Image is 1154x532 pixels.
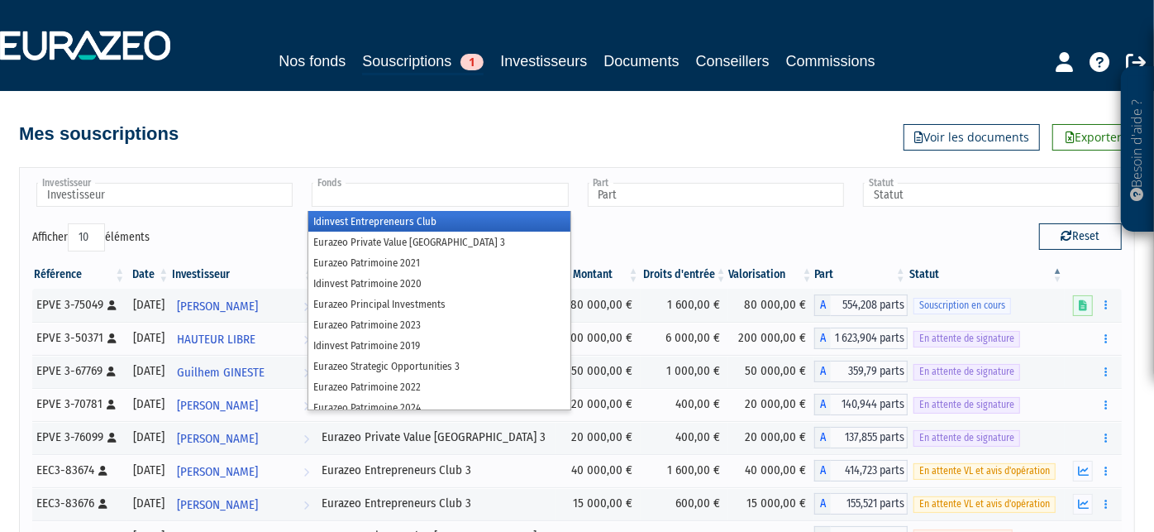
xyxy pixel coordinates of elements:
td: 1 600,00 € [641,289,728,322]
span: [PERSON_NAME] [177,490,258,520]
td: 1 600,00 € [641,454,728,487]
i: Voir l'investisseur [303,457,309,487]
span: En attente VL et avis d'opération [913,496,1056,512]
div: [DATE] [132,395,165,413]
i: Voir l'investisseur [303,291,309,322]
i: [Français] Personne physique [107,333,117,343]
li: Idinvest Patrimoine 2019 [308,335,570,356]
i: [Français] Personne physique [98,466,107,476]
h4: Mes souscriptions [19,124,179,144]
td: 40 000,00 € [556,454,641,487]
li: Eurazeo Patrimoine 2023 [308,314,570,335]
div: Eurazeo Private Value [GEOGRAPHIC_DATA] 3 [322,429,551,446]
i: Voir l'investisseur [303,490,309,520]
div: [DATE] [132,462,165,479]
td: 6 000,00 € [641,322,728,355]
span: [PERSON_NAME] [177,291,258,322]
div: A - Eurazeo Entrepreneurs Club 3 [814,493,908,515]
span: En attente de signature [913,364,1020,380]
a: [PERSON_NAME] [170,421,316,454]
select: Afficheréléments [68,223,105,252]
span: 1 623,904 parts [831,328,908,349]
li: Idinvest Entrepreneurs Club [308,211,570,232]
span: A [814,361,831,382]
td: 20 000,00 € [728,388,814,421]
td: 50 000,00 € [728,355,814,388]
i: [Français] Personne physique [98,499,107,509]
td: 400,00 € [641,388,728,421]
label: Afficher éléments [32,223,150,252]
a: Nos fonds [279,50,346,73]
div: EEC3-83674 [36,462,121,479]
a: [PERSON_NAME] [170,487,316,520]
div: Eurazeo Entrepreneurs Club 3 [322,495,551,512]
span: A [814,328,831,349]
i: [Français] Personne physique [107,400,116,410]
span: A [814,460,831,482]
div: EEC3-83676 [36,495,121,512]
th: Statut : activer pour trier la colonne par ordre d&eacute;croissant [908,261,1065,289]
div: EPVE 3-75049 [36,296,121,314]
th: Date: activer pour trier la colonne par ordre croissant [126,261,170,289]
li: Eurazeo Patrimoine 2021 [308,252,570,273]
th: Investisseur: activer pour trier la colonne par ordre croissant [170,261,316,289]
div: A - Eurazeo Private Value Europe 3 [814,328,908,349]
td: 50 000,00 € [556,355,641,388]
th: Valorisation: activer pour trier la colonne par ordre croissant [728,261,814,289]
th: Droits d'entrée: activer pour trier la colonne par ordre croissant [641,261,728,289]
td: 15 000,00 € [728,487,814,520]
button: Reset [1039,223,1122,250]
div: A - Eurazeo Private Value Europe 3 [814,394,908,415]
span: 359,79 parts [831,361,908,382]
th: Part: activer pour trier la colonne par ordre croissant [814,261,908,289]
th: Montant: activer pour trier la colonne par ordre croissant [556,261,641,289]
span: 1 [460,54,484,70]
span: En attente de signature [913,397,1020,413]
th: Référence : activer pour trier la colonne par ordre croissant [32,261,126,289]
td: 20 000,00 € [556,388,641,421]
i: [Français] Personne physique [107,367,116,376]
span: A [814,493,831,515]
td: 80 000,00 € [728,289,814,322]
td: 40 000,00 € [728,454,814,487]
div: [DATE] [132,296,165,314]
td: 20 000,00 € [728,421,814,454]
span: 414,723 parts [831,460,908,482]
a: [PERSON_NAME] [170,289,316,322]
span: En attente VL et avis d'opération [913,463,1056,479]
span: [PERSON_NAME] [177,391,258,421]
a: [PERSON_NAME] [170,454,316,487]
div: Eurazeo Entrepreneurs Club 3 [322,462,551,479]
td: 600,00 € [641,487,728,520]
div: EPVE 3-76099 [36,429,121,446]
span: 137,855 parts [831,427,908,448]
i: Voir l'investisseur [303,424,309,454]
span: A [814,427,831,448]
td: 15 000,00 € [556,487,641,520]
td: 200 000,00 € [556,322,641,355]
td: 80 000,00 € [556,289,641,322]
div: A - Eurazeo Private Value Europe 3 [814,295,908,316]
div: [DATE] [132,329,165,347]
a: Voir les documents [904,124,1040,151]
li: Eurazeo Patrimoine 2024 [308,397,570,418]
span: [PERSON_NAME] [177,457,258,487]
span: 155,521 parts [831,493,908,515]
li: Eurazeo Private Value [GEOGRAPHIC_DATA] 3 [308,232,570,252]
a: Guilhem GINESTE [170,355,316,388]
div: A - Eurazeo Entrepreneurs Club 3 [814,460,908,482]
a: Souscriptions1 [362,50,484,75]
span: Souscription en cours [913,298,1011,314]
li: Eurazeo Principal Investments [308,294,570,314]
span: A [814,295,831,316]
span: Guilhem GINESTE [177,357,265,388]
span: A [814,394,831,415]
div: EPVE 3-50371 [36,329,121,347]
div: EPVE 3-70781 [36,395,121,413]
td: 200 000,00 € [728,322,814,355]
i: [Français] Personne physique [107,433,117,443]
li: Eurazeo Strategic Opportunities 3 [308,356,570,376]
a: [PERSON_NAME] [170,388,316,421]
a: Commissions [786,50,875,73]
td: 20 000,00 € [556,421,641,454]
